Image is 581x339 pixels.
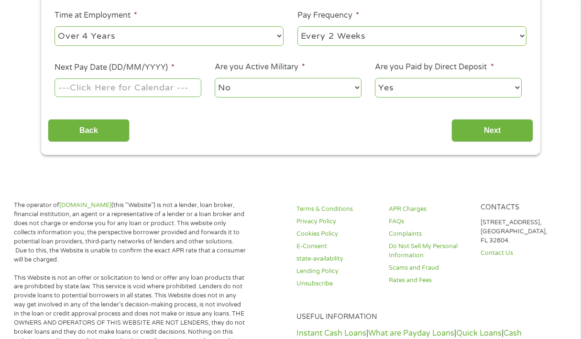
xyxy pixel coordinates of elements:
a: Instant Cash Loans [296,328,366,338]
a: Do Not Sell My Personal Information [389,242,470,260]
a: FAQs [389,217,470,226]
a: Terms & Conditions [296,205,377,214]
input: Back [48,119,130,142]
a: Complaints [389,230,470,239]
a: APR Charges [389,205,470,214]
input: ---Click Here for Calendar --- [55,78,201,97]
label: Next Pay Date (DD/MM/YYYY) [55,63,175,73]
h4: Contacts [481,203,561,212]
input: Next [451,119,533,142]
a: state-availability [296,254,377,263]
label: Are you Paid by Direct Deposit [375,62,493,72]
label: Time at Employment [55,11,137,21]
a: Rates and Fees [389,276,470,285]
a: Quick Loans [456,328,502,338]
a: Privacy Policy [296,217,377,226]
h4: Useful Information [296,313,561,322]
a: [DOMAIN_NAME] [59,201,111,209]
a: Lending Policy [296,267,377,276]
a: Cookies Policy [296,230,377,239]
a: Scams and Fraud [389,263,470,273]
label: Are you Active Military [215,62,305,72]
p: [STREET_ADDRESS], [GEOGRAPHIC_DATA], FL 32804. [481,218,561,245]
label: Pay Frequency [297,11,359,21]
p: The operator of (this “Website”) is not a lender, loan broker, financial institution, an agent or... [14,201,248,264]
a: E-Consent [296,242,377,251]
a: What are Payday Loans [368,328,454,338]
a: Contact Us [481,249,561,258]
a: Unsubscribe [296,279,377,288]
